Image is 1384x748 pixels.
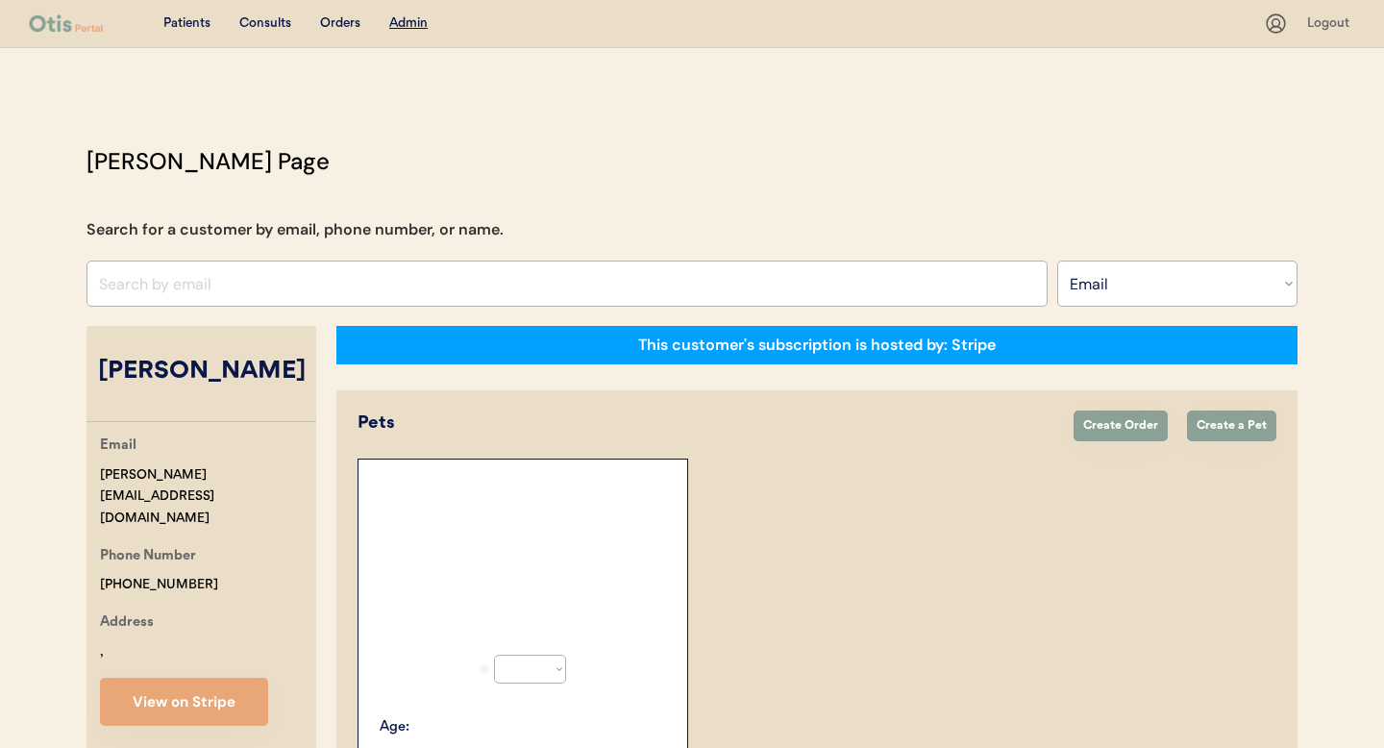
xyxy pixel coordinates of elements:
[1307,14,1355,34] div: Logout
[1187,411,1276,441] button: Create a Pet
[320,14,360,34] div: Orders
[100,464,316,530] div: [PERSON_NAME][EMAIL_ADDRESS][DOMAIN_NAME]
[86,261,1048,307] input: Search by email
[100,641,104,663] div: ,
[239,14,291,34] div: Consults
[389,16,428,30] u: Admin
[100,435,136,459] div: Email
[163,14,210,34] div: Patients
[638,335,996,356] div: This customer's subscription is hosted by: Stripe
[86,354,316,390] div: [PERSON_NAME]
[86,144,330,179] div: [PERSON_NAME] Page
[100,574,218,596] div: [PHONE_NUMBER]
[100,678,268,726] button: View on Stripe
[1074,411,1168,441] button: Create Order
[380,717,409,737] div: Age:
[358,411,1054,436] div: Pets
[100,611,154,636] div: Address
[100,545,196,569] div: Phone Number
[86,218,504,241] div: Search for a customer by email, phone number, or name.
[427,460,619,640] img: yH5BAEAAAAALAAAAAABAAEAAAIBRAA7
